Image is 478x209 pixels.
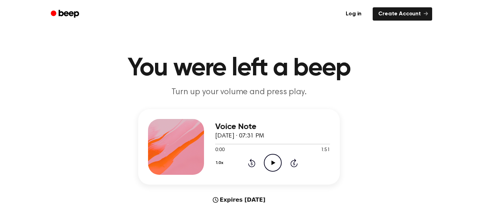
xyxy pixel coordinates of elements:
span: [DATE] · 07:31 PM [215,133,264,139]
button: 1.0x [215,157,226,169]
span: 1:51 [321,147,330,154]
a: Create Account [373,7,432,21]
h1: You were left a beep [60,56,418,81]
div: Expires [DATE] [213,196,266,204]
span: 0:00 [215,147,224,154]
h3: Voice Note [215,122,330,132]
a: Beep [46,7,85,21]
a: Log in [339,6,368,22]
p: Turn up your volume and press play. [105,87,373,98]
